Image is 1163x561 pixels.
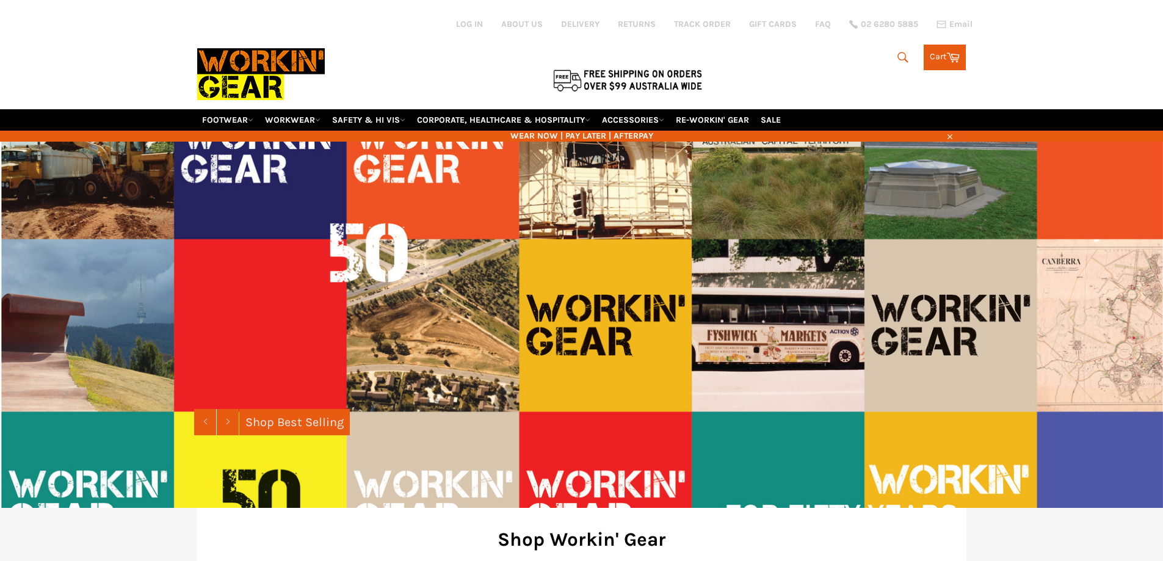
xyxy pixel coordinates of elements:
[327,109,410,131] a: SAFETY & HI VIS
[216,526,948,552] h2: Shop Workin' Gear
[749,18,797,30] a: GIFT CARDS
[501,18,543,30] a: ABOUT US
[924,45,966,70] a: Cart
[671,109,754,131] a: RE-WORKIN' GEAR
[674,18,731,30] a: TRACK ORDER
[551,67,704,93] img: Flat $9.95 shipping Australia wide
[260,109,325,131] a: WORKWEAR
[815,18,831,30] a: FAQ
[412,109,595,131] a: CORPORATE, HEALTHCARE & HOSPITALITY
[618,18,656,30] a: RETURNS
[937,20,973,29] a: Email
[239,409,350,435] a: Shop Best Selling
[197,40,325,109] img: Workin Gear leaders in Workwear, Safety Boots, PPE, Uniforms. Australia's No.1 in Workwear
[849,20,918,29] a: 02 6280 5885
[456,19,483,29] a: Log in
[197,130,966,142] span: WEAR NOW | PAY LATER | AFTERPAY
[861,20,918,29] span: 02 6280 5885
[197,109,258,131] a: FOOTWEAR
[756,109,786,131] a: SALE
[597,109,669,131] a: ACCESSORIES
[561,18,600,30] a: DELIVERY
[949,20,973,29] span: Email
